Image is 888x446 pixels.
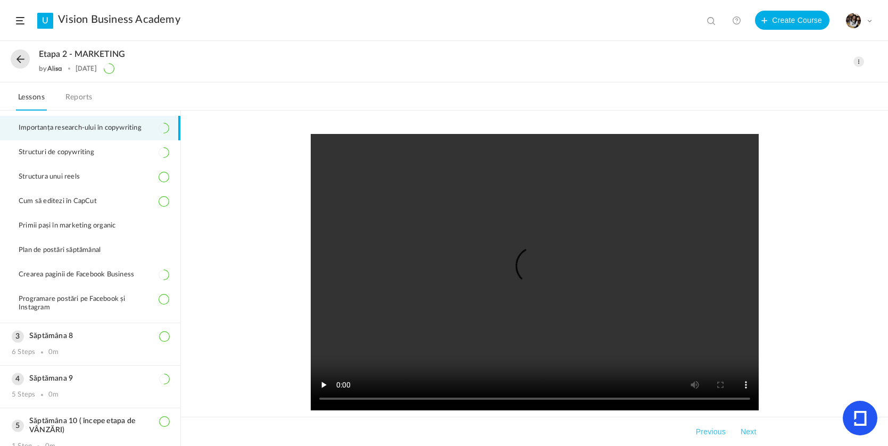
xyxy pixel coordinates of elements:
h3: Săptămâna 8 [12,332,169,341]
a: Vision Business Academy [58,13,180,26]
div: 0m [48,348,59,357]
img: tempimagehs7pti.png [846,13,861,28]
span: Plan de postări săptămânal [19,246,114,255]
button: Create Course [755,11,829,30]
div: 0m [48,391,59,399]
h3: Săptămâna 10 ( începe etapa de VÂNZĂRI) [12,417,169,435]
a: Lessons [16,90,47,111]
span: Programare postări pe Facebook și Instagram [19,295,169,312]
div: 6 Steps [12,348,35,357]
span: Primii pași în marketing organic [19,222,129,230]
a: Reports [63,90,95,111]
span: Structuri de copywriting [19,148,107,157]
span: Importanța research-ului în copywriting [19,124,155,132]
a: U [37,13,53,29]
div: 5 Steps [12,391,35,399]
div: by [39,65,62,72]
span: Structura unui reels [19,173,93,181]
button: Previous [694,425,728,438]
button: Next [738,425,759,438]
span: Crearea paginii de Facebook Business [19,271,147,279]
a: Alisa [47,64,63,72]
span: Etapa 2 - MARKETING [39,49,125,60]
span: Cum să editezi în CapCut [19,197,110,206]
div: [DATE] [76,65,97,72]
h3: Săptămana 9 [12,374,169,383]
